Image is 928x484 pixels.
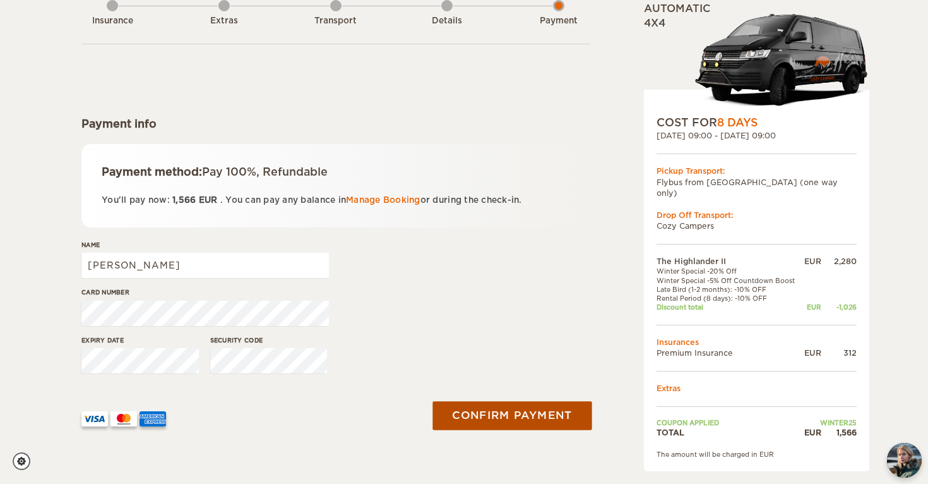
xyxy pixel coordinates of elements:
[887,443,922,478] img: Freyja at Cozy Campers
[821,348,857,358] div: 312
[802,348,821,358] div: EUR
[81,240,329,250] label: Name
[657,450,857,459] div: The amount will be charged in EUR
[657,115,857,130] div: COST FOR
[657,267,802,275] td: Winter Special -20% Off
[199,195,218,205] span: EUR
[802,418,857,427] td: WINTER25
[524,15,593,27] div: Payment
[657,210,857,221] div: Drop Off Transport:
[301,15,371,27] div: Transport
[657,285,802,294] td: Late Bird (1-2 months): -10% OFF
[657,294,802,303] td: Rental Period (8 days): -10% OFF
[887,443,922,478] button: chat-button
[81,287,329,297] label: Card number
[81,116,590,131] div: Payment info
[802,303,821,312] div: EUR
[694,6,869,115] img: stor-langur-223.png
[412,15,482,27] div: Details
[189,15,259,27] div: Extras
[657,303,802,312] td: Discount total
[821,427,857,438] div: 1,566
[657,177,857,198] td: Flybus from [GEOGRAPHIC_DATA] (one way only)
[802,427,821,438] div: EUR
[657,337,857,348] td: Insurances
[657,418,802,427] td: Coupon applied
[657,166,857,176] div: Pickup Transport:
[140,411,166,427] img: AMEX
[13,452,39,470] a: Cookie settings
[802,256,821,267] div: EUR
[657,130,857,141] div: [DATE] 09:00 - [DATE] 09:00
[644,2,869,115] div: Automatic 4x4
[210,336,328,345] label: Security code
[657,276,802,285] td: Winter Special -5% Off Countdown Boost
[202,166,328,178] span: Pay 100%, Refundable
[346,195,420,205] a: Manage Booking
[657,221,857,231] td: Cozy Campers
[657,427,802,438] td: TOTAL
[821,256,857,267] div: 2,280
[821,303,857,312] div: -1,026
[81,411,108,427] img: VISA
[657,383,857,394] td: Extras
[78,15,147,27] div: Insurance
[172,195,196,205] span: 1,566
[110,411,137,427] img: mastercard
[717,116,758,129] span: 8 Days
[102,193,569,207] p: You'll pay now: . You can pay any balance in or during the check-in.
[657,256,802,267] td: The Highlander II
[81,336,199,345] label: Expiry date
[657,348,802,358] td: Premium Insurance
[102,164,569,179] div: Payment method:
[432,401,592,430] button: Confirm payment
